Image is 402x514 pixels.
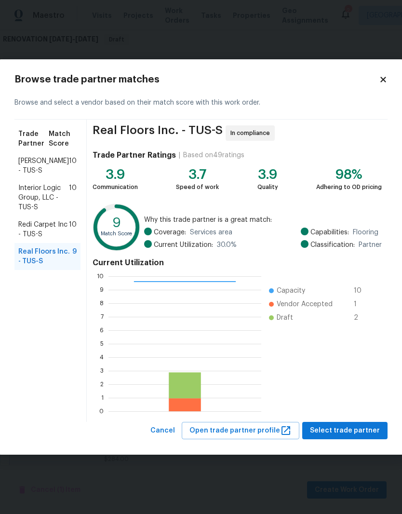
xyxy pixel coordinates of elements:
div: Speed of work [176,182,219,192]
h4: Current Utilization [93,258,382,268]
span: Real Floors Inc. - TUS-S [93,125,223,141]
text: 4 [100,354,104,360]
text: Match Score [101,231,132,236]
text: 5 [100,340,104,346]
text: 1 [101,394,104,400]
div: 3.9 [257,170,278,179]
text: 7 [101,313,104,319]
div: 98% [316,170,382,179]
span: 9 [72,247,77,266]
span: Classification: [310,240,355,250]
span: Open trade partner profile [189,425,292,437]
span: 30.0 % [217,240,237,250]
text: 10 [97,273,104,279]
div: Browse and select a vendor based on their match score with this work order. [14,86,388,120]
text: 9 [112,216,121,230]
span: Match Score [49,129,77,149]
span: Coverage: [154,228,186,237]
span: Current Utilization: [154,240,213,250]
button: Cancel [147,422,179,440]
span: 1 [354,299,369,309]
div: Based on 49 ratings [183,150,244,160]
h2: Browse trade partner matches [14,75,379,84]
span: Cancel [150,425,175,437]
span: Real Floors Inc. - TUS-S [18,247,72,266]
span: Interior Logic Group, LLC - TUS-S [18,183,69,212]
span: Redi Carpet Inc - TUS-S [18,220,69,239]
span: Partner [359,240,382,250]
text: 8 [100,300,104,306]
h4: Trade Partner Ratings [93,150,176,160]
span: Draft [277,313,293,323]
span: 10 [69,220,77,239]
span: Trade Partner [18,129,49,149]
span: 10 [69,156,77,176]
div: Quality [257,182,278,192]
button: Select trade partner [302,422,388,440]
div: 3.9 [93,170,138,179]
div: Adhering to OD pricing [316,182,382,192]
text: 2 [100,381,104,387]
span: Select trade partner [310,425,380,437]
div: Communication [93,182,138,192]
div: | [176,150,183,160]
text: 6 [100,327,104,333]
text: 9 [100,286,104,292]
span: [PERSON_NAME] - TUS-S [18,156,69,176]
span: Capacity [277,286,305,296]
span: 10 [354,286,369,296]
button: Open trade partner profile [182,422,299,440]
text: 0 [99,408,104,414]
span: 10 [69,183,77,212]
span: Services area [190,228,232,237]
text: 3 [100,367,104,373]
span: 2 [354,313,369,323]
span: Flooring [353,228,378,237]
span: Capabilities: [310,228,349,237]
span: Vendor Accepted [277,299,333,309]
div: 3.7 [176,170,219,179]
span: Why this trade partner is a great match: [144,215,382,225]
span: In compliance [230,128,274,138]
